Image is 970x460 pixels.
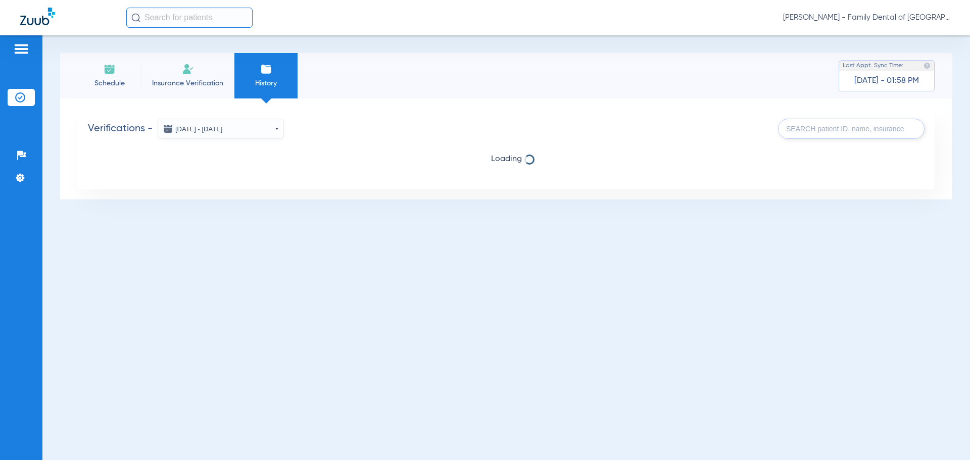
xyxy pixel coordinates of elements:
span: Last Appt. Sync Time: [843,61,903,71]
span: Insurance Verification [149,78,227,88]
img: date icon [163,124,173,134]
span: [PERSON_NAME] - Family Dental of [GEOGRAPHIC_DATA] [783,13,950,23]
img: Search Icon [131,13,140,22]
h2: Verifications - [88,119,284,139]
span: [DATE] - 01:58 PM [854,76,919,86]
input: Search for patients [126,8,253,28]
img: Manual Insurance Verification [182,63,194,75]
img: History [260,63,272,75]
img: hamburger-icon [13,43,29,55]
input: SEARCH patient ID, name, insurance [778,119,925,139]
button: [DATE] - [DATE] [158,119,284,139]
span: Loading [88,154,925,164]
span: History [242,78,290,88]
img: Zuub Logo [20,8,55,25]
img: Schedule [104,63,116,75]
img: last sync help info [924,62,931,69]
span: Schedule [85,78,133,88]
